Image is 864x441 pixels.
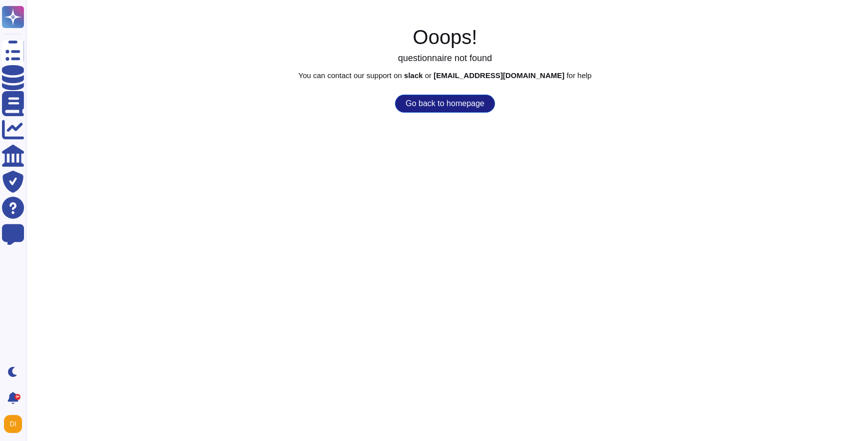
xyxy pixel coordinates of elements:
[26,53,864,64] h3: questionnaire not found
[404,71,423,80] b: slack
[4,415,22,433] img: user
[14,394,20,400] div: 9+
[2,413,29,435] button: user
[433,71,564,80] b: [EMAIL_ADDRESS][DOMAIN_NAME]
[395,95,494,113] button: Go back to homepage
[26,72,864,79] p: You can contact our support on or for help
[26,25,864,49] h1: Ooops!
